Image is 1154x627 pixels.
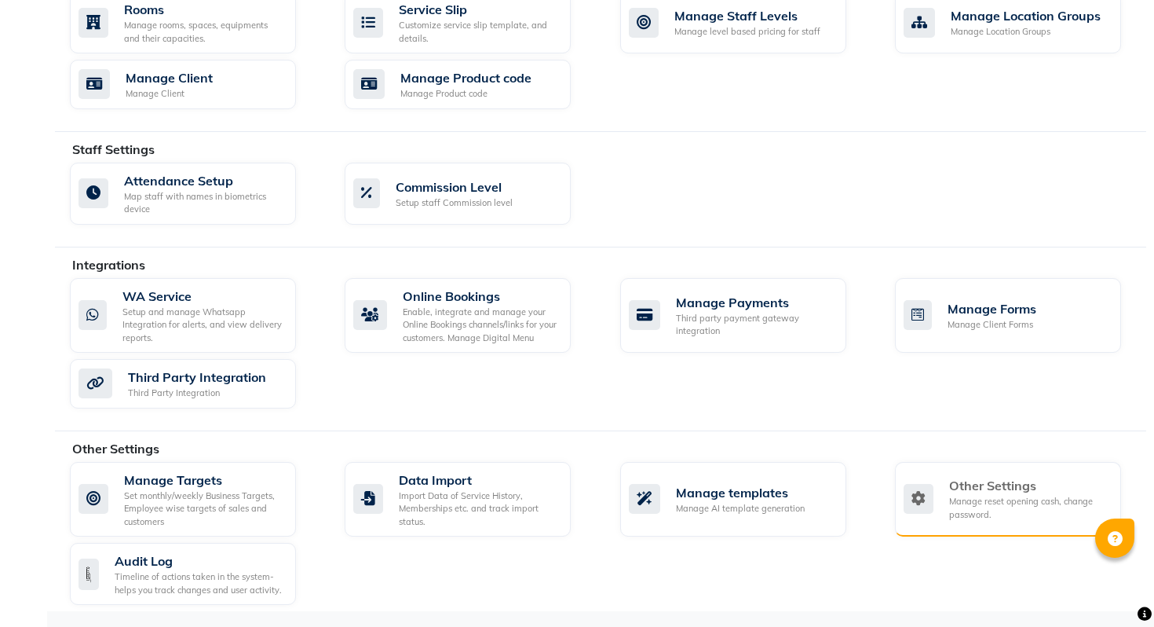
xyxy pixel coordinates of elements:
a: Third Party IntegrationThird Party Integration [70,359,321,409]
a: Attendance SetupMap staff with names in biometrics device [70,163,321,225]
div: Import Data of Service History, Memberships etc. and track import status. [399,489,558,529]
div: Map staff with names in biometrics device [124,190,283,216]
div: Manage Product code [400,68,531,87]
div: Manage reset opening cash, change password. [949,495,1108,521]
div: Manage rooms, spaces, equipments and their capacities. [124,19,283,45]
div: Data Import [399,471,558,489]
a: Manage FormsManage Client Forms [895,278,1146,354]
a: Online BookingsEnable, integrate and manage your Online Bookings channels/links for your customer... [345,278,596,354]
a: Manage templatesManage AI template generation [620,462,871,537]
a: Manage TargetsSet monthly/weekly Business Targets, Employee wise targets of sales and customers [70,462,321,537]
div: Attendance Setup [124,171,283,190]
div: Manage templates [676,483,805,502]
div: Customize service slip template, and details. [399,19,558,45]
div: WA Service [122,287,283,306]
div: Enable, integrate and manage your Online Bookings channels/links for your customers. Manage Digit... [403,306,558,345]
div: Audit Log [115,552,284,570]
div: Manage Product code [400,87,531,101]
div: Set monthly/weekly Business Targets, Employee wise targets of sales and customers [124,489,283,529]
div: Manage Staff Levels [674,6,820,25]
div: Manage Client [126,87,213,101]
div: Timeline of actions taken in the system- helps you track changes and user activity. [115,570,284,596]
img: check-list.png [79,559,99,590]
div: Manage level based pricing for staff [674,25,820,38]
div: Manage Forms [948,299,1036,318]
div: Commission Level [396,178,513,196]
a: Manage ClientManage Client [70,60,321,109]
div: Online Bookings [403,287,558,306]
div: Third Party Integration [128,387,266,400]
div: Manage Client [126,68,213,87]
div: Other Settings [949,476,1108,495]
div: Setup staff Commission level [396,196,513,210]
div: Manage AI template generation [676,502,805,515]
div: Manage Client Forms [948,318,1036,332]
a: Data ImportImport Data of Service History, Memberships etc. and track import status. [345,462,596,537]
a: Manage PaymentsThird party payment gateway integration [620,278,871,354]
a: Commission LevelSetup staff Commission level [345,163,596,225]
a: Audit LogTimeline of actions taken in the system- helps you track changes and user activity. [70,543,321,605]
div: Setup and manage Whatsapp Integration for alerts, and view delivery reports. [122,306,283,345]
div: Manage Payments [676,293,834,312]
div: Manage Targets [124,471,283,489]
a: WA ServiceSetup and manage Whatsapp Integration for alerts, and view delivery reports. [70,278,321,354]
div: Manage Location Groups [951,25,1101,38]
a: Manage Product codeManage Product code [345,60,596,109]
div: Third Party Integration [128,368,266,387]
div: Third party payment gateway integration [676,312,834,338]
a: Other SettingsManage reset opening cash, change password. [895,462,1146,537]
div: Manage Location Groups [951,6,1101,25]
